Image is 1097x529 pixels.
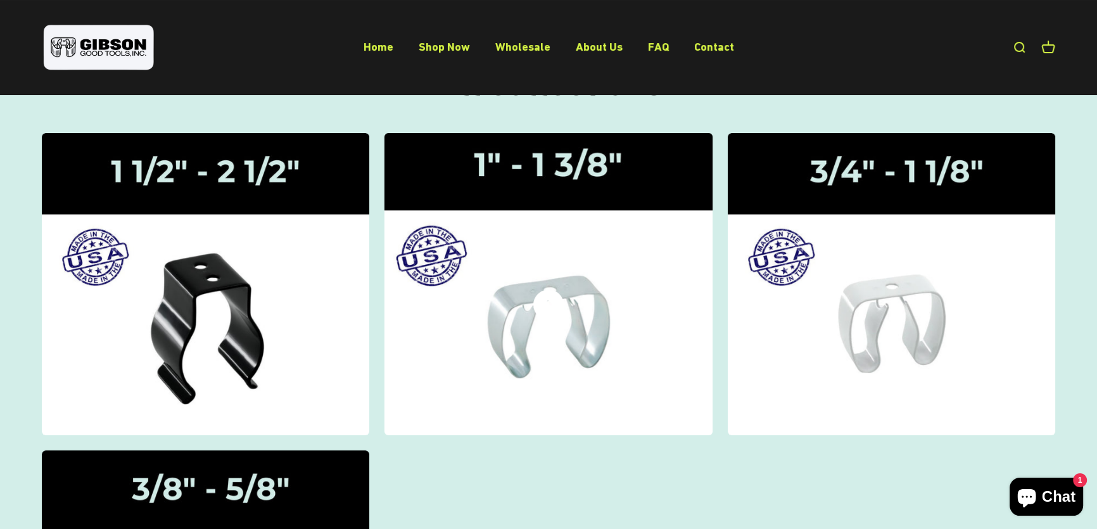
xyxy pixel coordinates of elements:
[1006,478,1087,519] inbox-online-store-chat: Shopify online store chat
[42,61,1055,103] h1: All collections
[42,133,369,436] img: Gibson gripper clips one and a half inch to two and a half inches
[495,40,550,53] a: Wholesale
[375,124,722,444] img: Gripper Clips | 1" - 1 3/8"
[728,133,1055,436] img: Gripper Clips | 3/4" - 1 1/8"
[384,133,712,436] a: Gripper Clips | 1" - 1 3/8"
[694,40,734,53] a: Contact
[648,40,669,53] a: FAQ
[419,40,470,53] a: Shop Now
[576,40,623,53] a: About Us
[364,40,393,53] a: Home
